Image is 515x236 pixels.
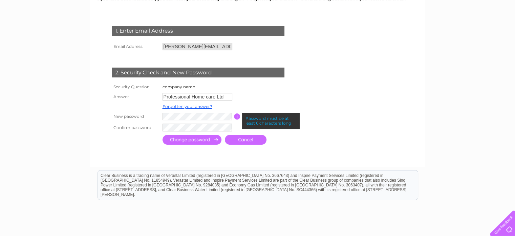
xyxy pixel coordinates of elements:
[163,104,212,109] a: Forgotten your answer?
[242,113,300,129] div: Password must be at least 6 characters long
[112,26,284,36] div: 1. Enter Email Address
[225,135,266,145] a: Cancel
[98,4,418,33] div: Clear Business is a trading name of Verastar Limited (registered in [GEOGRAPHIC_DATA] No. 3667643...
[18,18,52,38] img: logo.png
[163,84,195,89] label: company name
[110,122,161,133] th: Confirm password
[234,113,240,120] input: Information
[437,29,452,34] a: Energy
[456,29,476,34] a: Telecoms
[420,29,433,34] a: Water
[112,68,284,78] div: 2. Security Check and New Password
[110,41,161,52] th: Email Address
[480,29,490,34] a: Blog
[110,83,161,91] th: Security Question
[163,135,221,145] input: Submit
[387,3,434,12] a: 0333 014 3131
[110,91,161,102] th: Answer
[494,29,511,34] a: Contact
[110,111,161,122] th: New password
